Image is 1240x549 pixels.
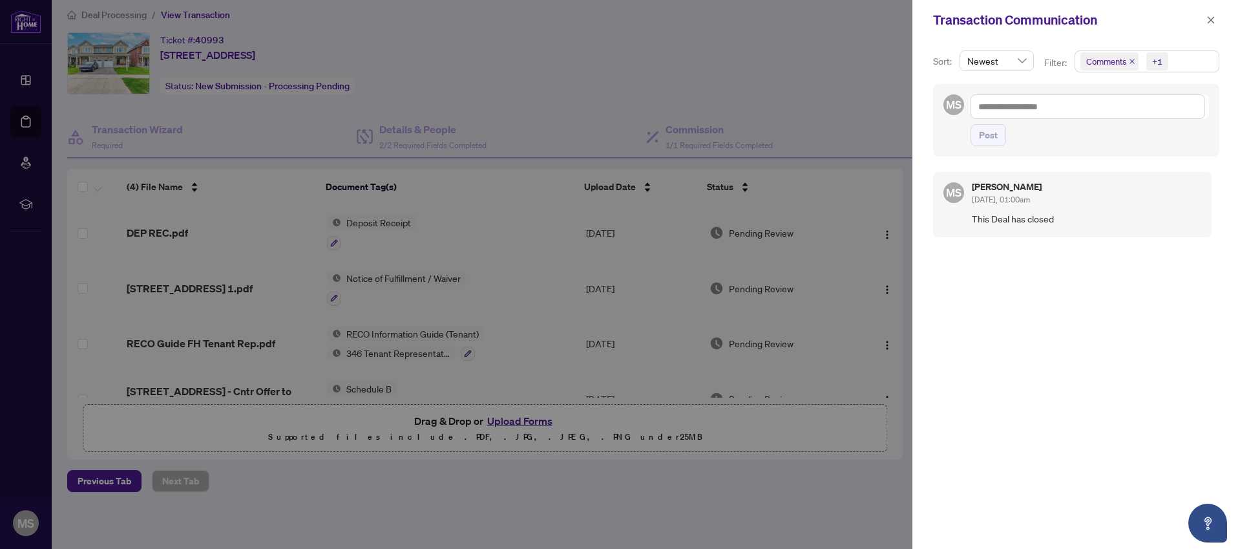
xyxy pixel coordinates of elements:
[972,195,1030,204] span: [DATE], 01:00am
[933,54,954,69] p: Sort:
[946,184,962,201] span: MS
[972,211,1201,226] span: This Deal has closed
[967,51,1026,70] span: Newest
[1086,55,1126,68] span: Comments
[933,10,1203,30] div: Transaction Communication
[972,182,1042,191] h5: [PERSON_NAME]
[946,96,962,113] span: MS
[1080,52,1139,70] span: Comments
[1152,55,1162,68] div: +1
[971,124,1006,146] button: Post
[1044,56,1069,70] p: Filter:
[1206,16,1215,25] span: close
[1188,504,1227,543] button: Open asap
[1129,58,1135,65] span: close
